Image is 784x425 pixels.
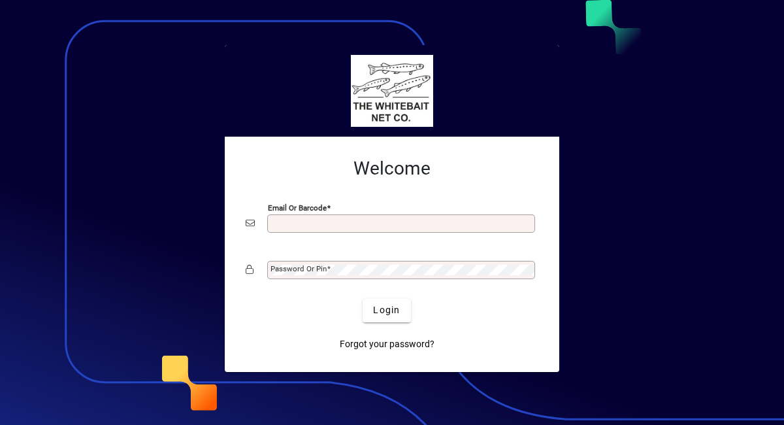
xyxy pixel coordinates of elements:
a: Forgot your password? [335,333,440,356]
button: Login [363,299,410,322]
h2: Welcome [246,158,538,180]
mat-label: Password or Pin [270,264,327,273]
span: Login [373,303,400,317]
span: Forgot your password? [340,337,434,351]
mat-label: Email or Barcode [268,203,327,212]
